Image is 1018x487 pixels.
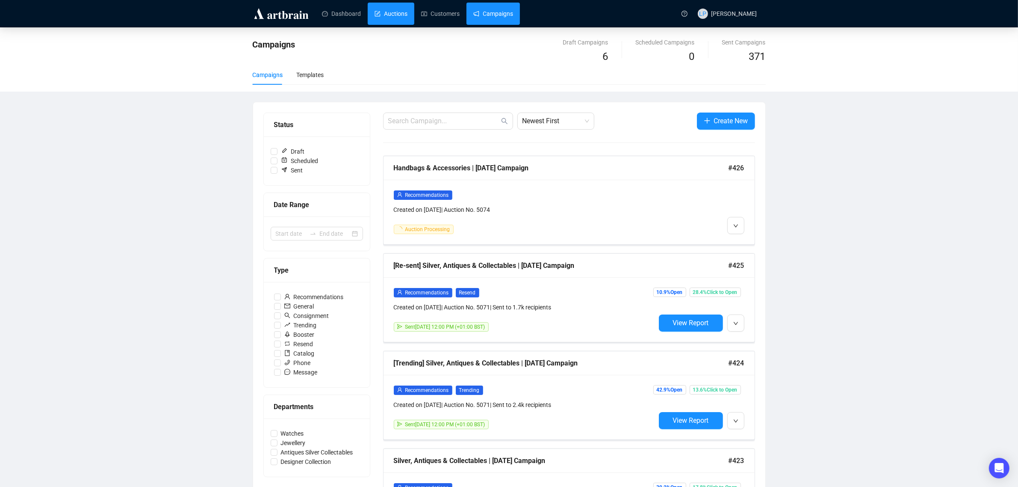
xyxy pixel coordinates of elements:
span: #424 [729,358,744,368]
span: Scheduled [277,156,322,166]
span: send [397,422,402,427]
span: down [733,223,738,229]
span: Campaigns [253,39,295,50]
div: Created on [DATE] | Auction No. 5074 [394,205,655,214]
span: Draft [277,147,308,156]
span: 6 [603,50,608,62]
span: #425 [729,260,744,271]
div: Date Range [274,199,360,210]
span: plus [704,117,711,124]
span: View Report [673,319,709,327]
span: [PERSON_NAME] [711,10,757,17]
div: Open Intercom Messenger [989,458,1009,478]
span: Message [281,368,321,377]
div: Scheduled Campaigns [636,38,695,47]
span: Phone [281,358,314,368]
input: Search Campaign... [388,116,499,126]
span: Sent [DATE] 12:00 PM (+01:00 BST) [405,422,485,428]
span: rise [284,322,290,328]
span: Watches [277,429,307,438]
span: book [284,350,290,356]
input: Start date [276,229,306,238]
button: Create New [697,113,755,130]
button: View Report [659,412,723,429]
input: End date [320,229,350,238]
div: Status [274,119,360,130]
span: user [397,290,402,295]
span: user [397,192,402,197]
span: Designer Collection [277,457,335,466]
span: Auction Processing [405,226,450,232]
span: Catalog [281,349,318,358]
span: mail [284,303,290,309]
span: loading [396,226,403,232]
span: user [397,387,402,392]
div: Created on [DATE] | Auction No. 5071 | Sent to 1.7k recipients [394,303,655,312]
span: 42.9% Open [653,385,686,395]
span: 10.9% Open [653,288,686,297]
span: swap-right [310,230,316,237]
a: [Re-sent] Silver, Antiques & Collectables | [DATE] Campaign#425userRecommendationsResendCreated o... [383,253,755,342]
span: #426 [729,163,744,173]
span: 371 [749,50,766,62]
span: question-circle [682,11,688,17]
a: Handbags & Accessories | [DATE] Campaign#426userRecommendationsCreated on [DATE]| Auction No. 507... [383,156,755,245]
span: user [284,294,290,300]
span: Jewellery [277,438,309,448]
img: logo [253,7,310,21]
span: phone [284,359,290,365]
span: General [281,302,318,311]
div: Campaigns [253,70,283,80]
div: Created on [DATE] | Auction No. 5071 | Sent to 2.4k recipients [394,400,655,410]
span: Sent [DATE] 12:00 PM (+01:00 BST) [405,324,485,330]
span: 0 [689,50,695,62]
a: Auctions [375,3,407,25]
div: Handbags & Accessories | [DATE] Campaign [394,163,729,173]
div: Draft Campaigns [563,38,608,47]
span: Newest First [522,113,589,129]
span: Sent [277,166,307,175]
span: Trending [456,386,483,395]
span: search [501,118,508,125]
span: 13.6% Click to Open [690,385,741,395]
span: LP [699,9,706,18]
span: Recommendations [405,192,449,198]
a: Dashboard [322,3,361,25]
div: Departments [274,401,360,412]
span: down [733,321,738,326]
div: [Re-sent] Silver, Antiques & Collectables | [DATE] Campaign [394,260,729,271]
button: View Report [659,315,723,332]
span: Resend [456,288,479,297]
span: Recommendations [405,290,449,296]
div: Sent Campaigns [722,38,766,47]
span: Booster [281,330,318,339]
span: Resend [281,339,317,349]
span: Recommendations [281,292,347,302]
span: Recommendations [405,387,449,393]
span: #423 [729,455,744,466]
span: View Report [673,416,709,425]
div: [Trending] Silver, Antiques & Collectables | [DATE] Campaign [394,358,729,368]
span: Create New [714,116,748,126]
a: Campaigns [473,3,513,25]
span: 28.4% Click to Open [690,288,741,297]
div: Silver, Antiques & Collectables | [DATE] Campaign [394,455,729,466]
span: Trending [281,321,320,330]
div: Templates [297,70,324,80]
a: Customers [421,3,460,25]
span: rocket [284,331,290,337]
span: down [733,419,738,424]
span: retweet [284,341,290,347]
span: search [284,312,290,318]
div: Type [274,265,360,276]
a: [Trending] Silver, Antiques & Collectables | [DATE] Campaign#424userRecommendationsTrendingCreate... [383,351,755,440]
span: Consignment [281,311,333,321]
span: Antiques Silver Collectables [277,448,357,457]
span: message [284,369,290,375]
span: send [397,324,402,329]
span: to [310,230,316,237]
